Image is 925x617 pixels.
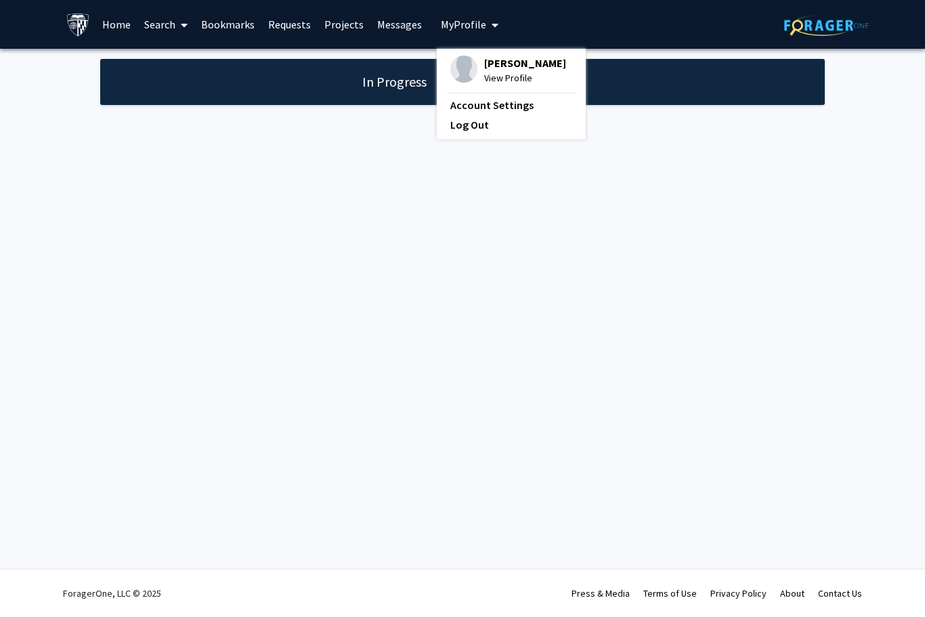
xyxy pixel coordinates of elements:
[358,72,431,91] h1: In Progress
[450,56,566,85] div: Profile Picture[PERSON_NAME]View Profile
[450,97,572,113] a: Account Settings
[780,587,804,599] a: About
[370,1,429,48] a: Messages
[643,587,697,599] a: Terms of Use
[441,18,486,31] span: My Profile
[95,1,137,48] a: Home
[484,56,566,70] span: [PERSON_NAME]
[484,70,566,85] span: View Profile
[572,587,630,599] a: Press & Media
[818,587,862,599] a: Contact Us
[194,1,261,48] a: Bookmarks
[784,15,869,36] img: ForagerOne Logo
[63,570,161,617] div: ForagerOne, LLC © 2025
[450,56,477,83] img: Profile Picture
[10,556,58,607] iframe: Chat
[261,1,318,48] a: Requests
[450,116,572,133] a: Log Out
[710,587,767,599] a: Privacy Policy
[318,1,370,48] a: Projects
[66,13,90,37] img: Johns Hopkins University Logo
[137,1,194,48] a: Search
